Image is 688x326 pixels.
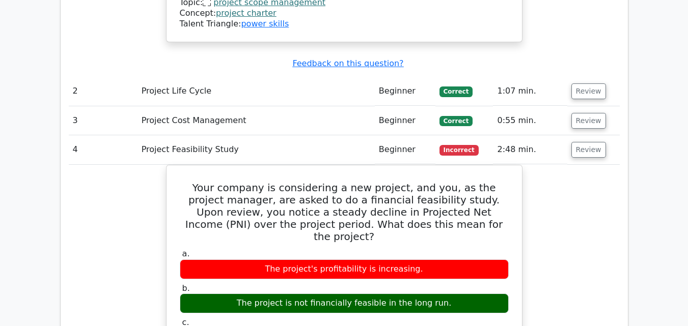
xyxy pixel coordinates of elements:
[571,83,606,99] button: Review
[137,77,375,106] td: Project Life Cycle
[182,283,190,293] span: b.
[179,182,510,243] h5: Your company is considering a new project, and you, as the project manager, are asked to do a fin...
[292,58,403,68] a: Feedback on this question?
[69,106,137,135] td: 3
[180,8,509,19] div: Concept:
[180,259,509,279] div: The project's profitability is increasing.
[439,116,473,126] span: Correct
[241,19,289,28] a: power skills
[180,293,509,313] div: The project is not financially feasible in the long run.
[137,106,375,135] td: Project Cost Management
[375,77,435,106] td: Beginner
[493,135,567,164] td: 2:48 min.
[493,106,567,135] td: 0:55 min.
[216,8,277,18] a: project charter
[182,249,190,258] span: a.
[69,135,137,164] td: 4
[137,135,375,164] td: Project Feasibility Study
[439,86,473,97] span: Correct
[571,142,606,158] button: Review
[69,77,137,106] td: 2
[493,77,567,106] td: 1:07 min.
[375,106,435,135] td: Beginner
[571,113,606,129] button: Review
[375,135,435,164] td: Beginner
[439,145,479,155] span: Incorrect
